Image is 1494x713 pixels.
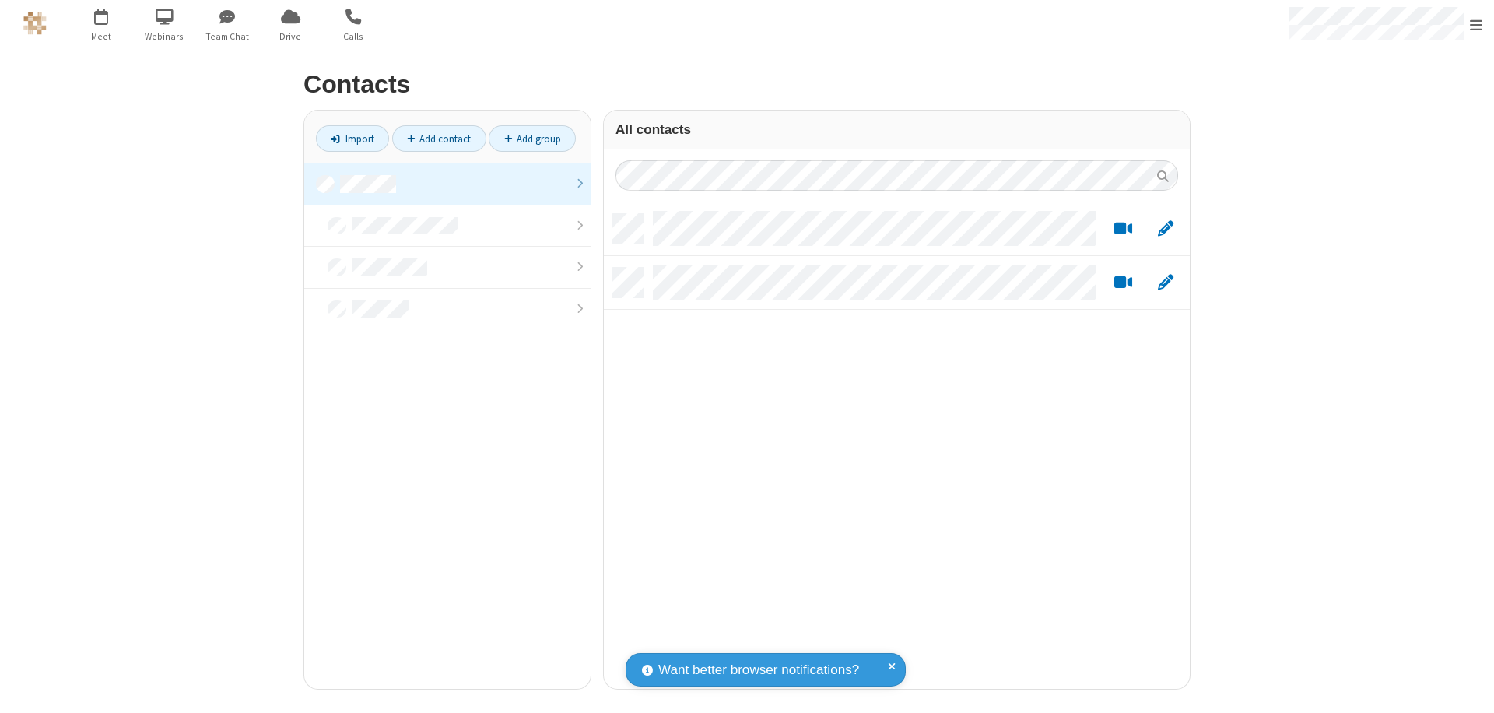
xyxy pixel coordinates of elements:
span: Drive [261,30,320,44]
span: Team Chat [198,30,257,44]
button: Start a video meeting [1108,220,1138,239]
span: Calls [324,30,383,44]
span: Want better browser notifications? [658,660,859,680]
a: Add contact [392,125,486,152]
button: Edit [1150,273,1180,293]
h2: Contacts [303,71,1191,98]
button: Edit [1150,220,1180,239]
div: grid [604,202,1190,689]
span: Meet [72,30,131,44]
button: Start a video meeting [1108,273,1138,293]
img: QA Selenium DO NOT DELETE OR CHANGE [23,12,47,35]
span: Webinars [135,30,194,44]
a: Add group [489,125,576,152]
h3: All contacts [615,122,1178,137]
a: Import [316,125,389,152]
